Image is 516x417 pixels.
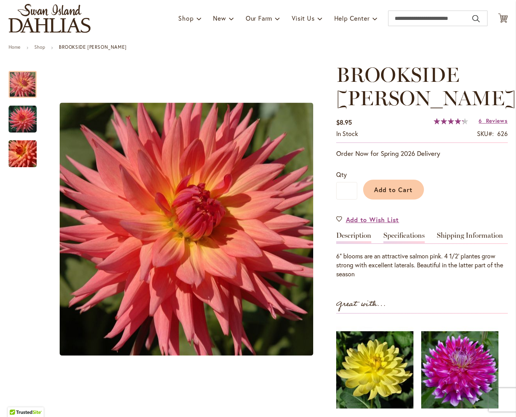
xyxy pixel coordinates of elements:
[336,298,386,311] strong: Great with...
[6,389,28,411] iframe: Launch Accessibility Center
[178,14,193,22] span: Shop
[34,44,45,50] a: Shop
[374,186,413,194] span: Add to Cart
[336,118,352,126] span: $8.95
[497,129,508,138] div: 626
[9,133,37,167] div: BROOKSIDE CHERI
[213,14,226,22] span: New
[336,232,371,243] a: Description
[9,63,44,98] div: BROOKSIDE CHERI
[334,14,370,22] span: Help Center
[336,232,508,279] div: Detailed Product Info
[479,117,482,124] span: 6
[437,232,503,243] a: Shipping Information
[60,103,313,356] img: BROOKSIDE CHERI
[336,129,358,138] span: In stock
[336,62,516,110] span: BROOKSIDE [PERSON_NAME]
[44,63,364,396] div: Product Images
[479,117,507,124] a: 6 Reviews
[9,105,37,133] img: BROOKSIDE CHERI
[383,232,425,243] a: Specifications
[59,44,127,50] strong: BROOKSIDE [PERSON_NAME]
[336,215,399,224] a: Add to Wish List
[9,44,21,50] a: Home
[486,117,508,124] span: Reviews
[292,14,314,22] span: Visit Us
[336,252,508,279] div: 6" blooms are an attractive salmon pink. 4 1/2' plantes grow strong with excellent laterals. Beau...
[44,63,328,396] div: BROOKSIDE CHERI
[9,98,44,133] div: BROOKSIDE CHERI
[44,63,328,396] div: BROOKSIDE CHERIBROOKSIDE CHERIBROOKSIDE CHERI
[336,170,347,178] span: Qty
[246,14,272,22] span: Our Farm
[9,4,90,33] a: store logo
[363,180,424,200] button: Add to Cart
[477,129,494,138] strong: SKU
[336,149,508,158] p: Order Now for Spring 2026 Delivery
[336,129,358,138] div: Availability
[434,118,468,124] div: 86%
[346,215,399,224] span: Add to Wish List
